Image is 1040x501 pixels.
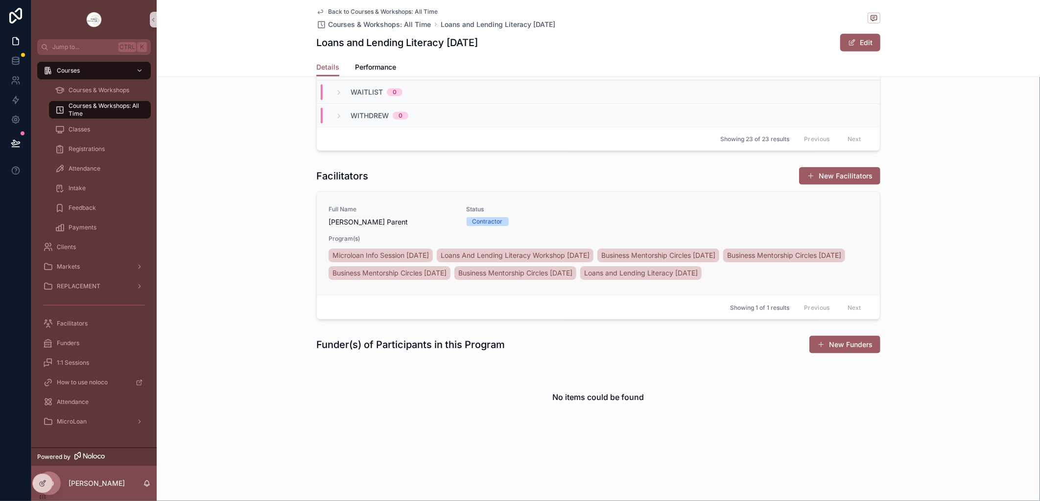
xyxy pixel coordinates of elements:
[138,43,146,51] span: K
[57,339,79,347] span: Funders
[458,268,572,278] span: Business Mentorship Circles [DATE]
[316,58,339,77] a: Details
[467,205,593,213] span: Status
[840,34,880,51] button: Edit
[37,238,151,256] a: Clients
[69,145,105,153] span: Registrations
[441,250,590,260] span: Loans And Lending Literacy Workshop [DATE]
[473,217,503,226] div: Contractor
[57,359,89,367] span: 1:1 Sessions
[799,167,880,185] button: New Facilitators
[57,378,108,386] span: How to use noloco
[31,448,157,466] a: Powered by
[355,62,396,72] span: Performance
[37,39,151,55] button: Jump to...CtrlK
[37,374,151,391] a: How to use noloco
[720,135,789,143] span: Showing 23 of 23 results
[393,88,397,96] div: 0
[316,169,368,183] h1: Facilitators
[57,418,87,426] span: MicroLoan
[57,243,76,251] span: Clients
[49,160,151,177] a: Attendance
[316,8,438,16] a: Back to Courses & Workshops: All Time
[329,217,455,227] span: [PERSON_NAME] Parent
[57,263,80,271] span: Markets
[809,336,880,353] button: New Funders
[31,55,157,443] div: scrollable content
[355,58,396,78] a: Performance
[332,250,429,260] span: Microloan Info Session [DATE]
[351,111,389,121] span: Withdrew
[399,112,402,120] div: 0
[597,249,719,262] a: Business Mentorship Circles [DATE]
[317,192,880,296] a: Full Name[PERSON_NAME] ParentStatusContractorProgram(s)Microloan Info Session [DATE]Loans And Len...
[328,8,438,16] span: Back to Courses & Workshops: All Time
[57,320,88,327] span: Facilitators
[69,165,100,173] span: Attendance
[49,140,151,158] a: Registrations
[328,20,431,29] span: Courses & Workshops: All Time
[727,250,841,260] span: Business Mentorship Circles [DATE]
[584,268,698,278] span: Loans and Lending Literacy [DATE]
[69,125,90,133] span: Classes
[730,304,789,312] span: Showing 1 of 1 results
[329,205,455,213] span: Full Name
[580,266,702,280] a: Loans and Lending Literacy [DATE]
[332,268,447,278] span: Business Mentorship Circles [DATE]
[49,101,151,119] a: Courses & Workshops: All Time
[37,453,71,461] span: Powered by
[329,266,450,280] a: Business Mentorship Circles [DATE]
[69,184,86,192] span: Intake
[69,224,96,231] span: Payments
[441,20,555,29] a: Loans and Lending Literacy [DATE]
[316,36,478,50] h1: Loans and Lending Literacy [DATE]
[351,87,383,97] span: Waitlist
[49,121,151,138] a: Classes
[37,393,151,411] a: Attendance
[316,338,505,351] h1: Funder(s) of Participants in this Program
[69,102,141,118] span: Courses & Workshops: All Time
[329,249,433,262] a: Microloan Info Session [DATE]
[37,62,151,79] a: Courses
[723,249,845,262] a: Business Mentorship Circles [DATE]
[52,43,115,51] span: Jump to...
[37,258,151,276] a: Markets
[316,62,339,72] span: Details
[49,81,151,99] a: Courses & Workshops
[437,249,593,262] a: Loans And Lending Literacy Workshop [DATE]
[454,266,576,280] a: Business Mentorship Circles [DATE]
[49,219,151,236] a: Payments
[49,179,151,197] a: Intake
[553,391,644,403] h2: No items could be found
[316,20,431,29] a: Courses & Workshops: All Time
[86,12,102,27] img: App logo
[601,250,715,260] span: Business Mentorship Circles [DATE]
[37,413,151,430] a: MicroLoan
[118,42,136,52] span: Ctrl
[37,354,151,372] a: 1:1 Sessions
[69,204,96,212] span: Feedback
[49,199,151,217] a: Feedback
[37,315,151,332] a: Facilitators
[37,334,151,352] a: Funders
[57,282,100,290] span: REPLACEMENT
[57,67,80,75] span: Courses
[37,277,151,295] a: REPLACEMENT
[329,235,868,243] span: Program(s)
[69,86,129,94] span: Courses & Workshops
[57,398,89,406] span: Attendance
[69,478,125,488] p: [PERSON_NAME]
